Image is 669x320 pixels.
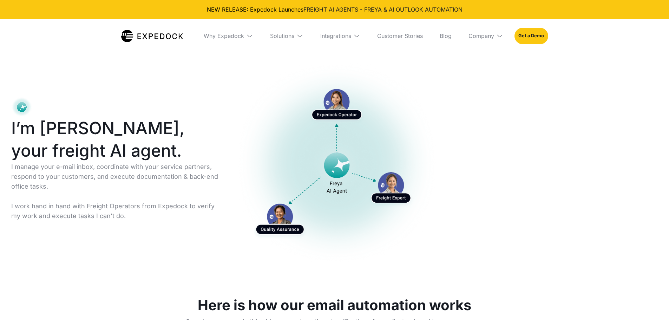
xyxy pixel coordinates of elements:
[434,19,457,53] a: Blog
[468,32,494,39] div: Company
[11,162,224,221] p: I manage your e-mail inbox, coordinate with your service partners, respond to your customers, and...
[372,19,428,53] a: Customer Stories
[6,6,663,13] div: NEW RELEASE: Expedock Launches
[198,297,471,314] h1: Here is how our email automation works
[204,32,244,39] div: Why Expedock
[270,32,294,39] div: Solutions
[303,6,463,13] a: FREIGHT AI AGENTS - FREYA & AI OUTLOOK AUTOMATION
[514,28,548,44] a: Get a Demo
[11,117,224,162] h1: I’m [PERSON_NAME], your freight AI agent.
[320,32,351,39] div: Integrations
